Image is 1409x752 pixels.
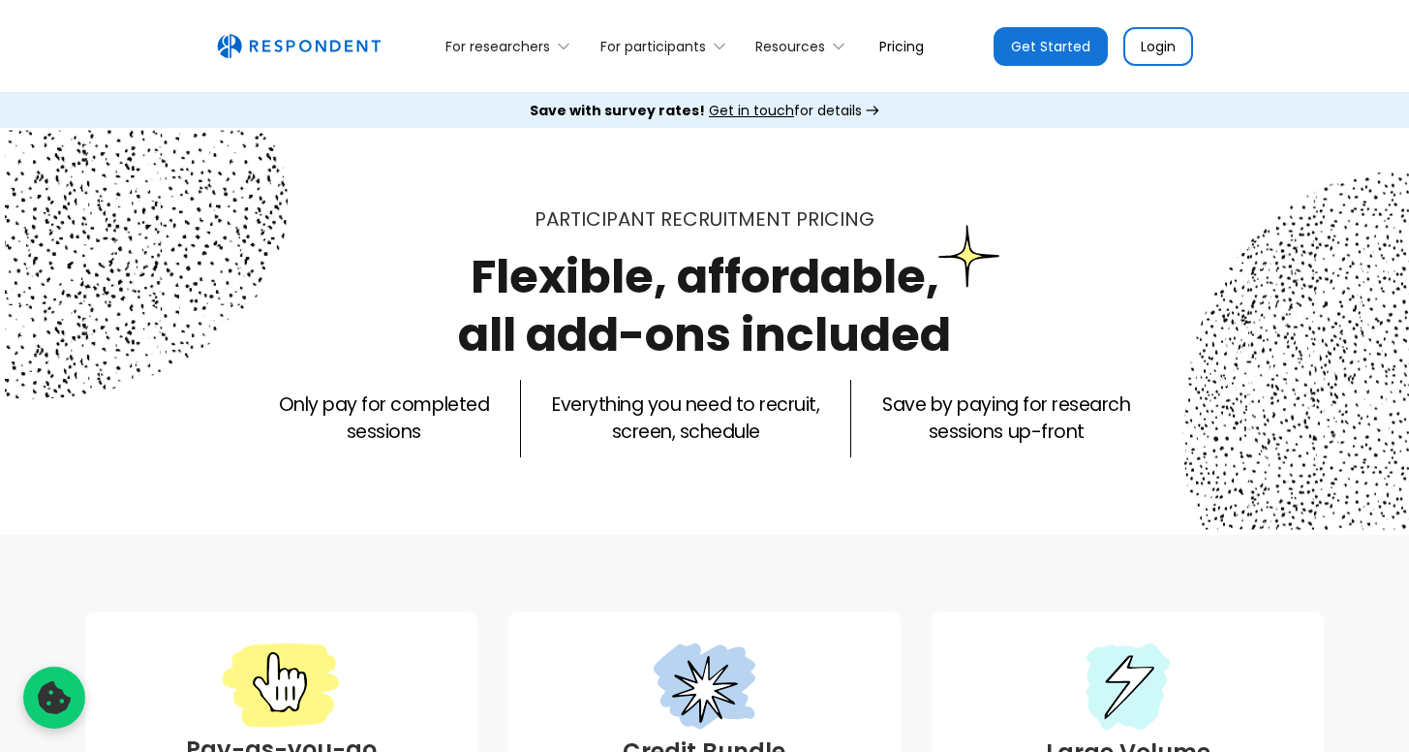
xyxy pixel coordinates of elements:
[530,101,705,120] strong: Save with survey rates!
[217,34,381,59] a: home
[458,244,951,367] h1: Flexible, affordable, all add-ons included
[600,37,706,56] div: For participants
[535,205,791,233] span: Participant recruitment
[279,392,489,446] p: Only pay for completed sessions
[435,23,589,69] div: For researchers
[864,23,939,69] a: Pricing
[1123,27,1193,66] a: Login
[530,101,862,120] div: for details
[709,101,794,120] span: Get in touch
[796,205,874,233] span: PRICING
[589,23,744,69] div: For participants
[217,34,381,59] img: Untitled UI logotext
[445,37,550,56] div: For researchers
[882,392,1130,446] p: Save by paying for research sessions up-front
[552,392,819,446] p: Everything you need to recruit, screen, schedule
[745,23,864,69] div: Resources
[755,37,825,56] div: Resources
[994,27,1108,66] a: Get Started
